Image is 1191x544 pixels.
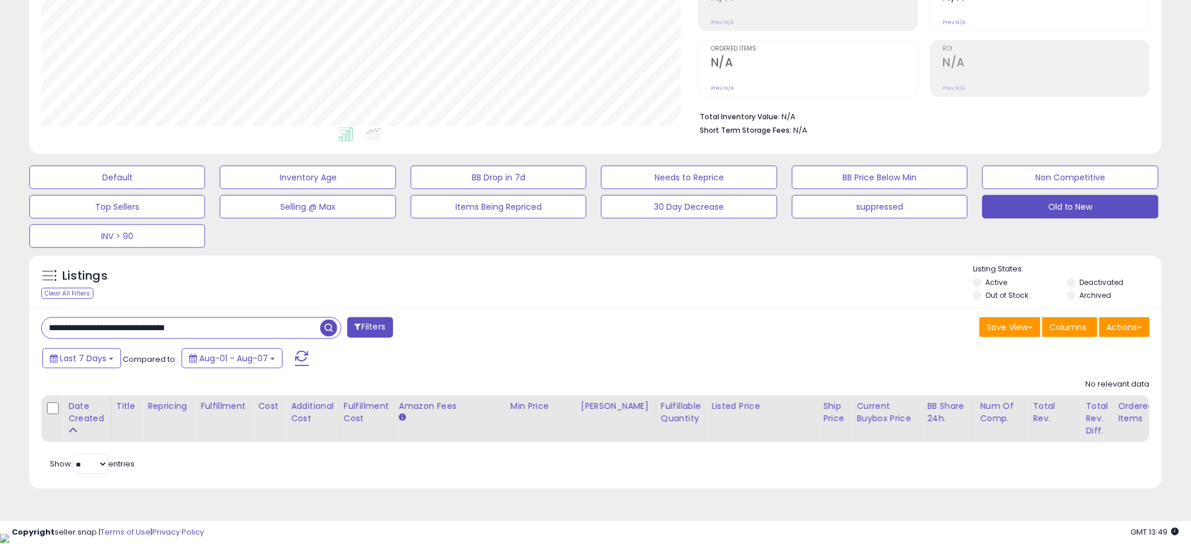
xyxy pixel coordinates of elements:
div: Amazon Fees [399,400,501,412]
button: Non Competitive [982,166,1158,189]
h2: N/A [943,56,1149,72]
button: Filters [347,317,393,338]
small: Prev: N/A [711,19,734,26]
button: Top Sellers [29,195,205,219]
div: Title [116,400,137,412]
div: BB Share 24h. [927,400,970,425]
label: Active [986,277,1008,287]
h2: N/A [711,56,917,72]
button: suppressed [792,195,968,219]
button: Inventory Age [220,166,395,189]
div: Clear All Filters [41,288,93,299]
button: Default [29,166,205,189]
label: Deactivated [1079,277,1123,287]
button: Aug-01 - Aug-07 [182,348,283,368]
button: Selling @ Max [220,195,395,219]
small: Prev: N/A [943,19,966,26]
span: ROI [943,46,1149,52]
div: Current Buybox Price [857,400,917,425]
span: Compared to: [123,354,177,365]
strong: Copyright [12,526,55,538]
button: 30 Day Decrease [601,195,777,219]
span: Show: entries [50,458,135,469]
label: Out of Stock [986,290,1029,300]
a: Privacy Policy [152,526,204,538]
button: Last 7 Days [42,348,121,368]
small: Prev: N/A [943,85,966,92]
div: Min Price [511,400,571,412]
li: N/A [700,109,1141,123]
span: Columns [1050,321,1087,333]
span: Aug-01 - Aug-07 [199,352,268,364]
div: Repricing [147,400,190,412]
div: Additional Cost [291,400,334,425]
span: N/A [793,125,807,136]
button: Columns [1042,317,1098,337]
div: Date Created [68,400,106,425]
div: No relevant data [1086,379,1150,390]
button: Items Being Repriced [411,195,586,219]
div: Fulfillment [200,400,248,412]
div: Ordered Items [1118,400,1161,425]
button: Needs to Reprice [601,166,777,189]
button: BB Drop in 7d [411,166,586,189]
a: Terms of Use [100,526,150,538]
span: Ordered Items [711,46,917,52]
div: Fulfillable Quantity [661,400,702,425]
div: Num of Comp. [980,400,1023,425]
small: Prev: N/A [711,85,734,92]
h5: Listings [62,268,108,284]
button: BB Price Below Min [792,166,968,189]
b: Short Term Storage Fees: [700,125,791,135]
button: Save View [979,317,1041,337]
div: Listed Price [712,400,813,412]
div: Ship Price [823,400,847,425]
div: Total Rev. Diff. [1086,400,1108,437]
label: Archived [1079,290,1111,300]
button: Actions [1099,317,1150,337]
div: seller snap | | [12,527,204,538]
div: Cost [258,400,281,412]
p: Listing States: [974,264,1162,275]
button: Old to New [982,195,1158,219]
span: 2025-08-15 13:49 GMT [1131,526,1179,538]
button: INV > 90 [29,224,205,248]
div: Total Rev. [1033,400,1076,425]
b: Total Inventory Value: [700,112,780,122]
div: Fulfillment Cost [344,400,389,425]
div: [PERSON_NAME] [581,400,651,412]
span: Last 7 Days [60,352,106,364]
small: Amazon Fees. [399,412,406,423]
